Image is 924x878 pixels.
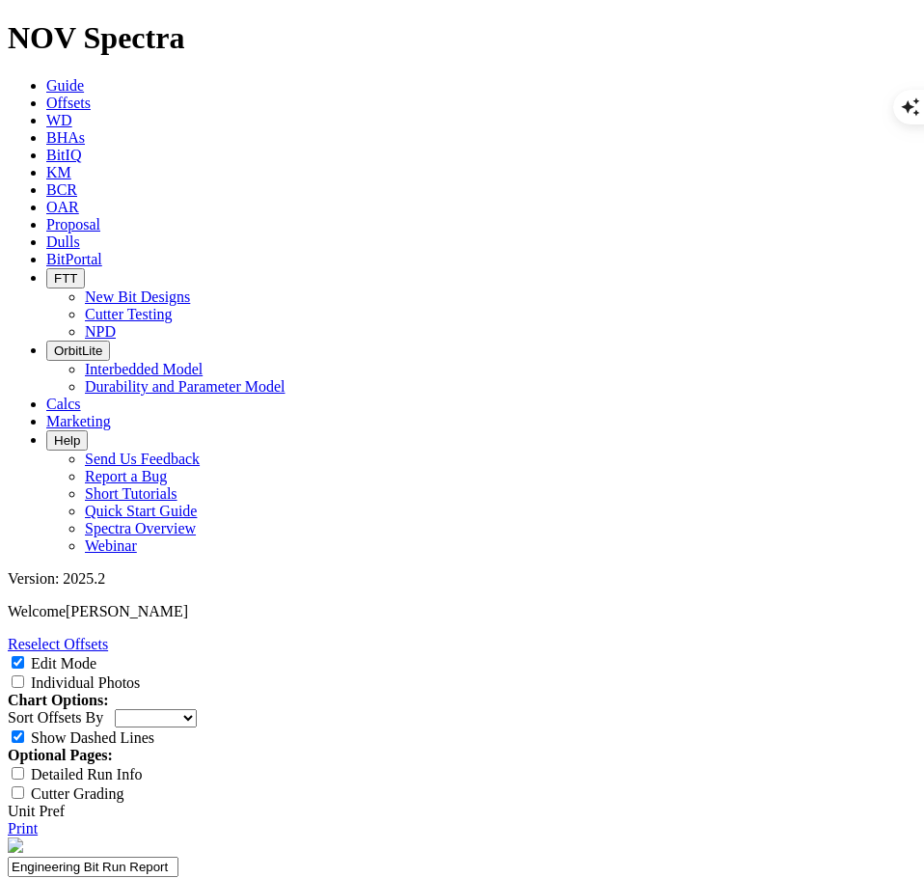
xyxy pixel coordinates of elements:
[8,747,113,763] strong: Optional Pages:
[46,233,80,250] a: Dulls
[8,636,108,652] a: Reselect Offsets
[31,785,123,802] label: Cutter Grading
[8,837,23,853] img: NOV_WT_RH_Logo_Vert_RGB_F.d63d51a4.png
[85,520,196,536] a: Spectra Overview
[31,655,96,672] label: Edit Mode
[31,674,140,691] label: Individual Photos
[85,468,167,484] a: Report a Bug
[85,378,285,395] a: Durability and Parameter Model
[85,503,197,519] a: Quick Start Guide
[46,430,88,451] button: Help
[54,271,77,286] span: FTT
[46,251,102,267] a: BitPortal
[66,603,188,619] span: [PERSON_NAME]
[8,857,178,877] input: Click to edit report title
[85,323,116,340] a: NPD
[85,537,137,554] a: Webinar
[46,77,84,94] a: Guide
[46,129,85,146] a: BHAs
[85,288,190,305] a: New Bit Designs
[54,343,102,358] span: OrbitLite
[46,181,77,198] a: BCR
[31,766,143,782] label: Detailed Run Info
[46,112,72,128] a: WD
[46,199,79,215] a: OAR
[46,396,81,412] a: Calcs
[46,413,111,429] a: Marketing
[8,803,65,819] a: Unit Pref
[46,341,110,361] button: OrbitLite
[8,820,38,837] a: Print
[8,603,916,620] p: Welcome
[85,361,203,377] a: Interbedded Model
[8,709,103,726] label: Sort Offsets By
[46,147,81,163] a: BitIQ
[46,164,71,180] a: KM
[46,216,100,233] a: Proposal
[8,692,108,708] strong: Chart Options:
[31,729,154,746] label: Show Dashed Lines
[85,451,200,467] a: Send Us Feedback
[54,433,80,448] span: Help
[85,485,177,502] a: Short Tutorials
[8,20,916,56] h1: NOV Spectra
[8,570,916,588] div: Version: 2025.2
[85,306,173,322] a: Cutter Testing
[46,268,85,288] button: FTT
[46,95,91,111] a: Offsets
